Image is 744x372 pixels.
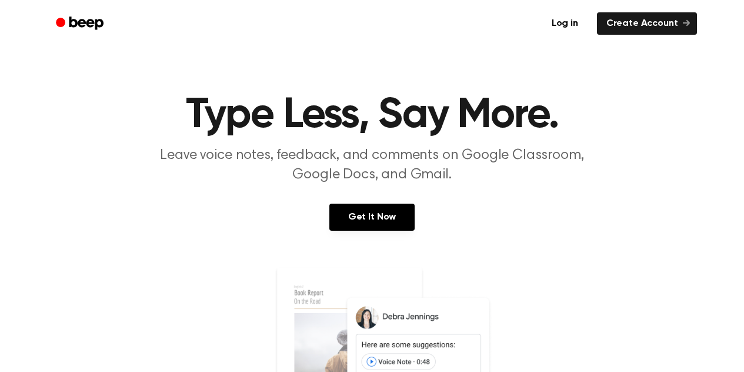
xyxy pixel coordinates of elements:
[71,94,673,137] h1: Type Less, Say More.
[597,12,697,35] a: Create Account
[329,204,415,231] a: Get It Now
[540,10,590,37] a: Log in
[48,12,114,35] a: Beep
[146,146,598,185] p: Leave voice notes, feedback, and comments on Google Classroom, Google Docs, and Gmail.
